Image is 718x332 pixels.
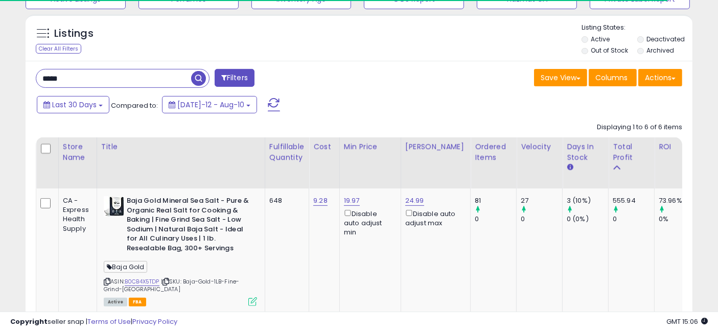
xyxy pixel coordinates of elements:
[127,196,251,255] b: Baja Gold Mineral Sea Salt - Pure & Organic Real Salt for Cooking & Baking | Fine Grind Sea Salt ...
[521,215,562,224] div: 0
[101,141,261,152] div: Title
[475,215,516,224] div: 0
[613,141,650,163] div: Total Profit
[36,44,81,54] div: Clear All Filters
[405,141,466,152] div: [PERSON_NAME]
[659,141,696,152] div: ROI
[125,277,159,286] a: B0CB4X5TDP
[104,298,127,306] span: All listings currently available for purchase on Amazon
[104,196,124,217] img: 41jNfRR7zpL._SL40_.jpg
[647,35,685,43] label: Deactivated
[52,100,97,110] span: Last 30 Days
[37,96,109,113] button: Last 30 Days
[344,141,397,152] div: Min Price
[104,261,148,273] span: Baja Gold
[659,196,700,205] div: 73.96%
[595,73,628,83] span: Columns
[521,141,558,152] div: Velocity
[567,141,604,163] div: Days In Stock
[659,215,700,224] div: 0%
[613,196,654,205] div: 555.94
[344,208,393,237] div: Disable auto adjust min
[591,35,610,43] label: Active
[104,277,239,293] span: | SKU: Baja-Gold-1LB-Fine-Grind-[GEOGRAPHIC_DATA]
[63,196,89,233] div: CA - Express Health Supply
[534,69,587,86] button: Save View
[405,208,462,228] div: Disable auto adjust max
[162,96,257,113] button: [DATE]-12 - Aug-10
[666,317,708,326] span: 2025-09-10 15:06 GMT
[582,23,692,33] p: Listing States:
[177,100,244,110] span: [DATE]-12 - Aug-10
[405,196,424,206] a: 24.99
[87,317,131,326] a: Terms of Use
[475,196,516,205] div: 81
[54,27,94,41] h5: Listings
[567,215,608,224] div: 0 (0%)
[269,141,305,163] div: Fulfillable Quantity
[597,123,682,132] div: Displaying 1 to 6 of 6 items
[215,69,254,87] button: Filters
[613,215,654,224] div: 0
[129,298,146,306] span: FBA
[475,141,512,163] div: Ordered Items
[344,196,360,206] a: 19.97
[589,69,637,86] button: Columns
[647,46,675,55] label: Archived
[269,196,301,205] div: 648
[313,141,335,152] div: Cost
[521,196,562,205] div: 27
[111,101,158,110] span: Compared to:
[567,196,608,205] div: 3 (10%)
[10,317,177,327] div: seller snap | |
[591,46,629,55] label: Out of Stock
[63,141,92,163] div: Store Name
[10,317,48,326] strong: Copyright
[638,69,682,86] button: Actions
[132,317,177,326] a: Privacy Policy
[567,163,573,172] small: Days In Stock.
[313,196,328,206] a: 9.28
